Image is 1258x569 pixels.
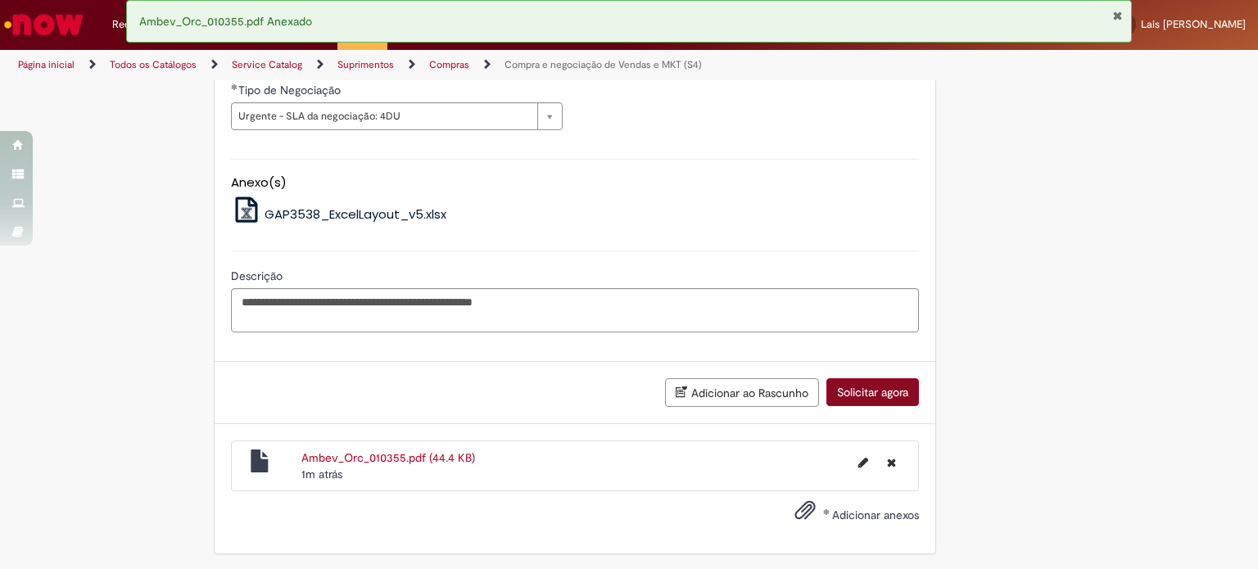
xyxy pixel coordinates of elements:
[1112,9,1123,22] button: Fechar Notificação
[231,288,919,332] textarea: Descrição
[231,205,447,223] a: GAP3538_ExcelLayout_v5.xlsx
[832,508,919,522] span: Adicionar anexos
[231,84,238,90] span: Obrigatório Preenchido
[112,16,170,33] span: Requisições
[826,378,919,406] button: Solicitar agora
[265,205,446,223] span: GAP3538_ExcelLayout_v5.xlsx
[1141,17,1246,31] span: Lais [PERSON_NAME]
[429,58,469,71] a: Compras
[231,176,919,190] h5: Anexo(s)
[848,449,878,476] button: Editar nome de arquivo Ambev_Orc_010355.pdf
[301,467,342,481] time: 29/09/2025 13:15:03
[238,83,344,97] span: Tipo de Negociação
[110,58,197,71] a: Todos os Catálogos
[301,450,475,465] a: Ambev_Orc_010355.pdf (44.4 KB)
[2,8,86,41] img: ServiceNow
[337,58,394,71] a: Suprimentos
[790,495,820,533] button: Adicionar anexos
[301,467,342,481] span: 1m atrás
[231,269,286,283] span: Descrição
[238,103,529,129] span: Urgente - SLA da negociação: 4DU
[12,50,826,80] ul: Trilhas de página
[505,58,702,71] a: Compra e negociação de Vendas e MKT (S4)
[18,58,75,71] a: Página inicial
[232,58,302,71] a: Service Catalog
[139,14,312,29] span: Ambev_Orc_010355.pdf Anexado
[877,449,906,476] button: Excluir Ambev_Orc_010355.pdf
[665,378,819,407] button: Adicionar ao Rascunho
